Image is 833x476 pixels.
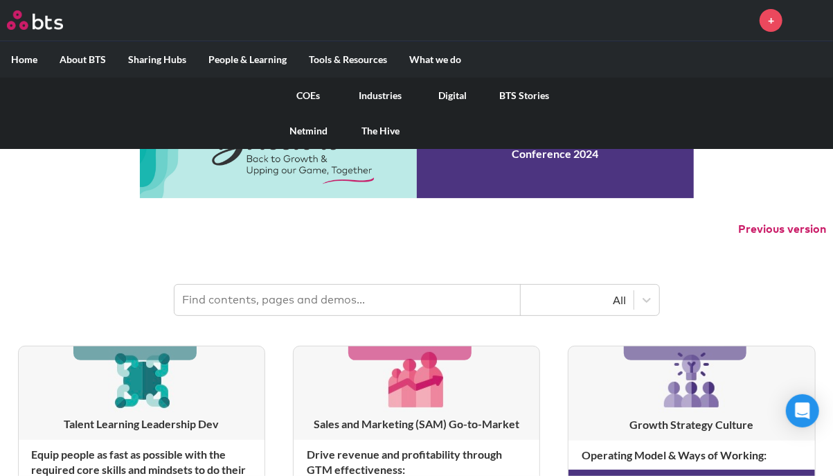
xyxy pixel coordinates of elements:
a: Go home [7,10,89,30]
label: Tools & Resources [298,42,398,78]
button: Previous version [738,222,826,237]
img: [object Object] [109,346,174,412]
label: What we do [398,42,472,78]
h3: Talent Learning Leadership Dev [19,416,265,432]
label: People & Learning [197,42,298,78]
div: All [528,292,627,308]
div: Open Intercom Messenger [786,394,819,427]
img: [object Object] [384,346,449,412]
input: Find contents, pages and demos... [174,285,521,315]
h3: Growth Strategy Culture [568,417,814,432]
img: Emily Steigerwald [793,3,826,37]
label: Sharing Hubs [117,42,197,78]
img: BTS Logo [7,10,63,30]
h3: Sales and Marketing (SAM) Go-to-Market [294,416,539,432]
label: About BTS [48,42,117,78]
h4: Operating Model & Ways of Working : [568,441,814,470]
img: [object Object] [659,346,725,413]
a: + [760,9,782,32]
a: Profile [793,3,826,37]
